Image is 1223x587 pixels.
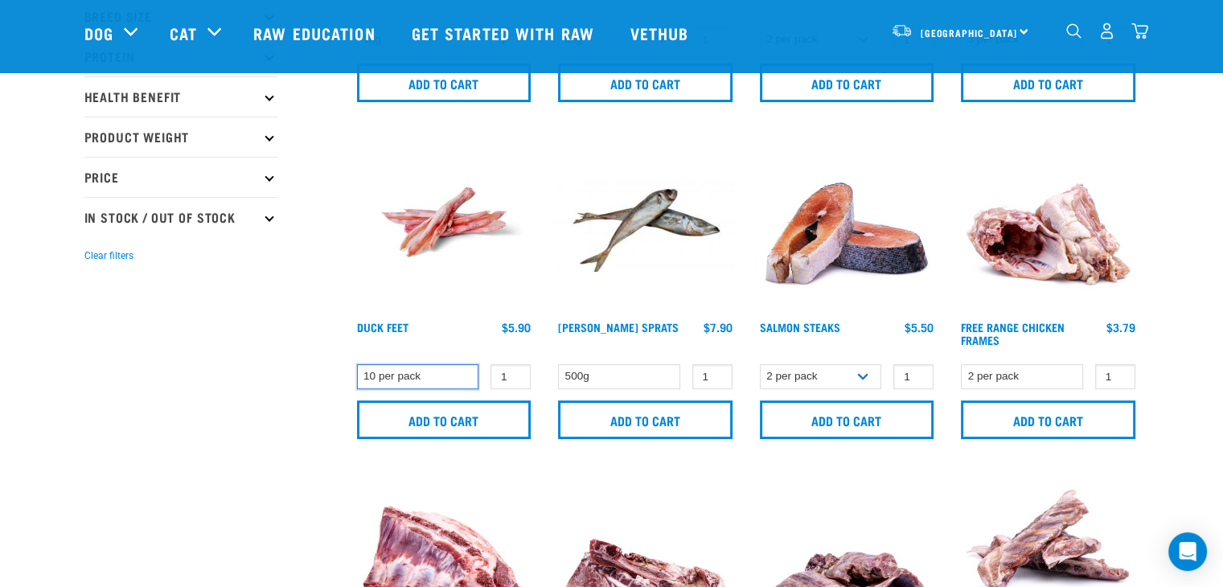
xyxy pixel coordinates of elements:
[957,131,1139,314] img: 1236 Chicken Frame Turks 01
[891,23,913,38] img: van-moving.png
[490,364,531,389] input: 1
[921,30,1018,35] span: [GEOGRAPHIC_DATA]
[84,76,277,117] p: Health Benefit
[1066,23,1081,39] img: home-icon-1@2x.png
[1168,532,1207,571] div: Open Intercom Messenger
[961,64,1135,102] input: Add to cart
[1106,321,1135,334] div: $3.79
[893,364,934,389] input: 1
[84,117,277,157] p: Product Weight
[357,324,408,330] a: Duck Feet
[760,400,934,439] input: Add to cart
[84,21,113,45] a: Dog
[357,400,531,439] input: Add to cart
[558,324,679,330] a: [PERSON_NAME] Sprats
[237,1,395,65] a: Raw Education
[84,157,277,197] p: Price
[756,131,938,314] img: 1148 Salmon Steaks 01
[554,131,737,314] img: Jack Mackarel Sparts Raw Fish For Dogs
[396,1,614,65] a: Get started with Raw
[84,248,133,263] button: Clear filters
[558,400,733,439] input: Add to cart
[84,197,277,237] p: In Stock / Out Of Stock
[1131,23,1148,39] img: home-icon@2x.png
[502,321,531,334] div: $5.90
[961,400,1135,439] input: Add to cart
[760,64,934,102] input: Add to cart
[704,321,733,334] div: $7.90
[760,324,840,330] a: Salmon Steaks
[353,131,536,314] img: Raw Essentials Duck Feet Raw Meaty Bones For Dogs
[1095,364,1135,389] input: 1
[558,64,733,102] input: Add to cart
[357,64,531,102] input: Add to cart
[614,1,709,65] a: Vethub
[692,364,733,389] input: 1
[905,321,934,334] div: $5.50
[1098,23,1115,39] img: user.png
[961,324,1065,343] a: Free Range Chicken Frames
[170,21,197,45] a: Cat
